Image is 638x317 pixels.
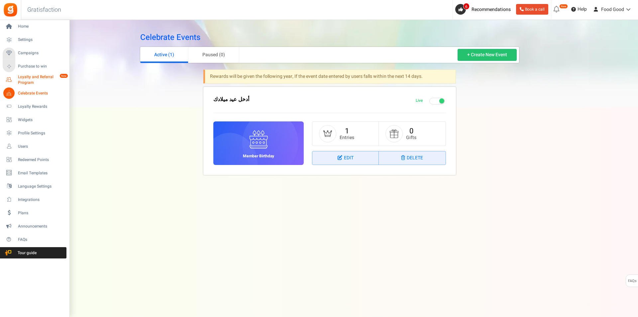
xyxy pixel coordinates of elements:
div: Rewards will be given the following year, If the event date entered by users falls within the nex... [203,70,456,83]
a: Widgets [3,114,66,125]
a: Home [3,21,66,32]
a: Settings [3,34,66,46]
span: Integrations [18,197,64,203]
span: Plans [18,210,64,216]
a: 0 [409,126,413,136]
a: Delete [379,151,445,165]
a: Purchase to win [3,61,66,72]
a: Profile Settings [3,127,66,139]
span: Profile Settings [18,130,64,136]
a: Loyalty Rewards [3,101,66,112]
span: Users [18,144,64,149]
a: Integrations [3,194,66,205]
span: Home [18,24,64,29]
a: + Create New Event [458,49,517,61]
h2: Celebrate Events [140,33,519,42]
a: Announcements [3,221,66,232]
h6: Member Birthday [238,154,279,158]
em: New [559,4,568,9]
a: Help [569,4,589,15]
span: Tour guide [3,250,50,256]
span: Loyalty Rewards [18,104,64,109]
a: Plans [3,207,66,219]
span: Purchase to win [18,64,64,69]
span: Widgets [18,117,64,123]
span: Food Good [601,6,624,13]
a: Language Settings [3,181,66,192]
span: Live [416,98,423,103]
span: Settings [18,37,64,43]
a: Loyalty and Referral Program New [3,74,66,85]
img: Gratisfaction [3,2,18,17]
span: Campaigns [18,50,64,56]
h3: أدخل عيد ميلادك [213,97,399,103]
a: Celebrate Events [3,87,66,99]
span: FAQs [18,237,64,242]
a: Paused (0) [188,47,239,63]
span: Loyalty and Referral Program [18,74,66,85]
a: 1 [345,126,349,136]
span: Celebrate Events [18,90,64,96]
h3: Gratisfaction [20,3,68,17]
span: Redeemed Points [18,157,64,163]
a: Email Templates [3,167,66,179]
a: Book a call [516,4,548,15]
em: New [59,74,68,78]
a: Campaigns [3,48,66,59]
span: Recommendations [472,6,511,13]
a: Active (1) [140,47,188,63]
a: Users [3,141,66,152]
span: 6 [463,3,470,10]
span: Help [576,6,587,13]
span: Announcements [18,224,64,229]
a: Edit [312,151,379,165]
span: FAQs [628,275,637,287]
small: Entries [340,135,354,140]
a: 6 Recommendations [455,4,513,15]
span: Email Templates [18,170,64,176]
span: Language Settings [18,184,64,189]
small: Gifts [406,135,416,140]
a: FAQs [3,234,66,245]
a: Redeemed Points [3,154,66,165]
